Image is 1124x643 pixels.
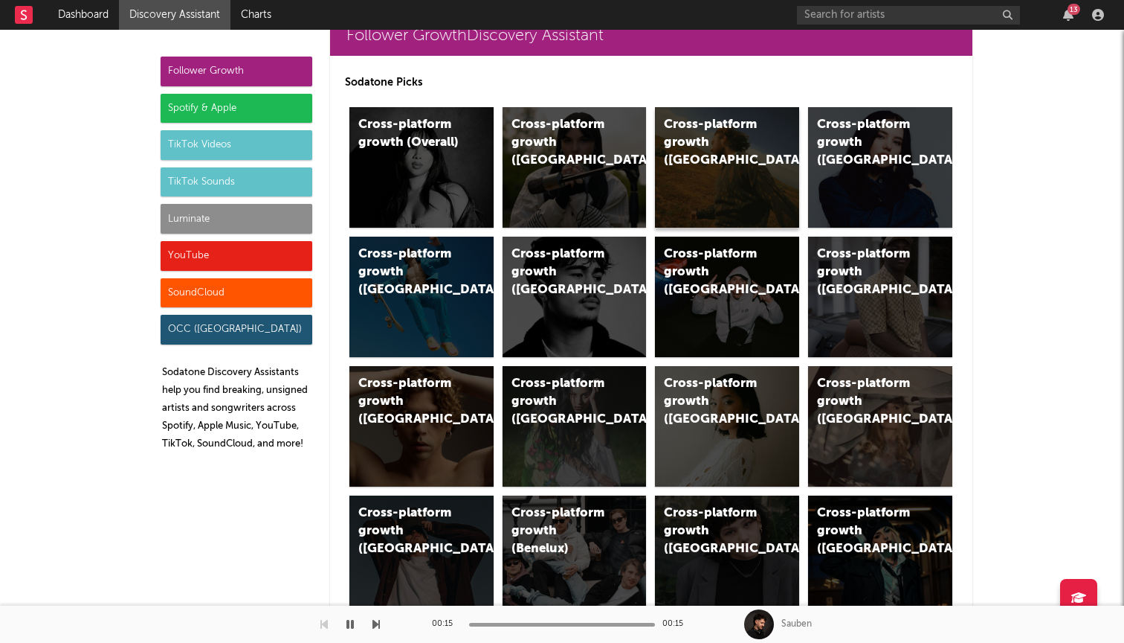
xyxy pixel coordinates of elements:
[161,57,312,86] div: Follower Growth
[664,375,765,429] div: Cross-platform growth ([GEOGRAPHIC_DATA])
[655,496,799,616] a: Cross-platform growth ([GEOGRAPHIC_DATA])
[349,366,494,487] a: Cross-platform growth ([GEOGRAPHIC_DATA])
[817,375,918,429] div: Cross-platform growth ([GEOGRAPHIC_DATA])
[1068,4,1080,15] div: 13
[664,246,765,299] div: Cross-platform growth ([GEOGRAPHIC_DATA]/GSA)
[161,204,312,234] div: Luminate
[349,237,494,357] a: Cross-platform growth ([GEOGRAPHIC_DATA])
[511,505,613,558] div: Cross-platform growth (Benelux)
[817,246,918,299] div: Cross-platform growth ([GEOGRAPHIC_DATA])
[349,107,494,228] a: Cross-platform growth (Overall)
[808,496,952,616] a: Cross-platform growth ([GEOGRAPHIC_DATA])
[161,167,312,197] div: TikTok Sounds
[161,278,312,308] div: SoundCloud
[349,496,494,616] a: Cross-platform growth ([GEOGRAPHIC_DATA])
[345,74,957,92] p: Sodatone Picks
[503,496,647,616] a: Cross-platform growth (Benelux)
[358,375,459,429] div: Cross-platform growth ([GEOGRAPHIC_DATA])
[655,107,799,228] a: Cross-platform growth ([GEOGRAPHIC_DATA])
[358,505,459,558] div: Cross-platform growth ([GEOGRAPHIC_DATA])
[511,246,613,299] div: Cross-platform growth ([GEOGRAPHIC_DATA])
[358,246,459,299] div: Cross-platform growth ([GEOGRAPHIC_DATA])
[161,241,312,271] div: YouTube
[162,364,312,453] p: Sodatone Discovery Assistants help you find breaking, unsigned artists and songwriters across Spo...
[330,16,972,56] a: Follower GrowthDiscovery Assistant
[808,107,952,228] a: Cross-platform growth ([GEOGRAPHIC_DATA])
[511,375,613,429] div: Cross-platform growth ([GEOGRAPHIC_DATA])
[161,94,312,124] div: Spotify & Apple
[432,615,462,633] div: 00:15
[503,237,647,357] a: Cross-platform growth ([GEOGRAPHIC_DATA])
[655,237,799,357] a: Cross-platform growth ([GEOGRAPHIC_DATA]/GSA)
[817,505,918,558] div: Cross-platform growth ([GEOGRAPHIC_DATA])
[664,116,765,170] div: Cross-platform growth ([GEOGRAPHIC_DATA])
[1063,9,1073,21] button: 13
[655,366,799,487] a: Cross-platform growth ([GEOGRAPHIC_DATA])
[817,116,918,170] div: Cross-platform growth ([GEOGRAPHIC_DATA])
[503,107,647,228] a: Cross-platform growth ([GEOGRAPHIC_DATA])
[503,366,647,487] a: Cross-platform growth ([GEOGRAPHIC_DATA])
[161,130,312,160] div: TikTok Videos
[781,618,812,631] div: Sauben
[808,237,952,357] a: Cross-platform growth ([GEOGRAPHIC_DATA])
[662,615,692,633] div: 00:15
[797,6,1020,25] input: Search for artists
[511,116,613,170] div: Cross-platform growth ([GEOGRAPHIC_DATA])
[808,366,952,487] a: Cross-platform growth ([GEOGRAPHIC_DATA])
[161,315,312,345] div: OCC ([GEOGRAPHIC_DATA])
[358,116,459,152] div: Cross-platform growth (Overall)
[664,505,765,558] div: Cross-platform growth ([GEOGRAPHIC_DATA])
